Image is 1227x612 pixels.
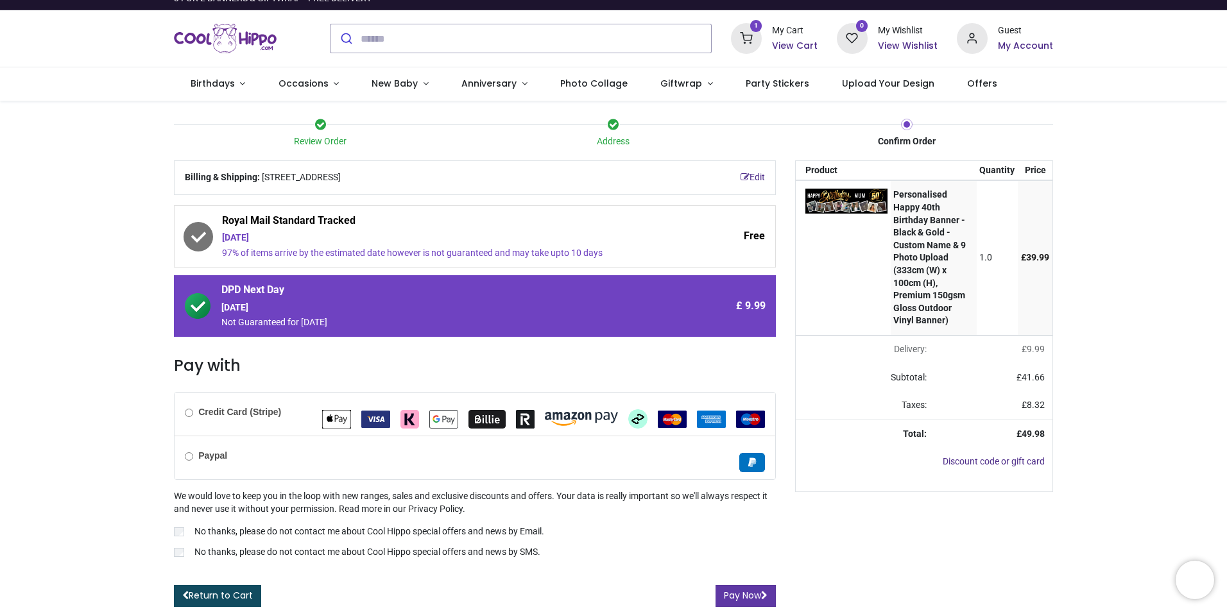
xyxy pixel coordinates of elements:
[174,355,776,377] h3: Pay with
[736,411,765,428] img: Maestro
[400,413,419,423] span: Klarna
[174,21,277,56] img: Cool Hippo
[697,413,726,423] span: American Express
[1027,400,1045,410] span: 8.32
[739,453,765,472] img: Paypal
[174,548,184,557] input: No thanks, please do not contact me about Cool Hippo special offers and news by SMS.
[1176,561,1214,599] iframe: Brevo live chat
[1017,372,1045,382] span: £
[361,411,390,428] img: VISA
[750,20,762,32] sup: 1
[516,410,535,429] img: Revolut Pay
[222,232,656,244] div: [DATE]
[796,391,934,420] td: Taxes:
[796,336,934,364] td: Delivery will be updated after choosing a new delivery method
[198,407,281,417] b: Credit Card (Stripe)
[361,413,390,423] span: VISA
[856,20,868,32] sup: 0
[445,67,544,101] a: Anniversary
[842,77,934,90] span: Upload Your Design
[372,77,418,90] span: New Baby
[1018,161,1052,180] th: Price
[1026,252,1049,262] span: 39.99
[967,77,997,90] span: Offers
[760,135,1053,148] div: Confirm Order
[1021,252,1049,262] span: £
[174,490,776,561] div: We would love to keep you in the loop with new ranges, sales and exclusive discounts and offers. ...
[185,172,260,182] b: Billing & Shipping:
[998,40,1053,53] a: My Account
[1022,344,1045,354] span: £
[174,21,277,56] a: Logo of Cool Hippo
[330,24,361,53] button: Submit
[222,214,656,232] span: Royal Mail Standard Tracked
[878,24,938,37] div: My Wishlist
[658,413,687,423] span: MasterCard
[628,413,648,423] span: Afterpay Clearpay
[998,24,1053,37] div: Guest
[943,456,1045,466] a: Discount code or gift card
[716,585,776,607] button: Pay Now
[697,411,726,428] img: American Express
[644,67,729,101] a: Giftwrap
[222,247,656,260] div: 97% of items arrive by the estimated date however is not guaranteed and may take upto 10 days
[736,413,765,423] span: Maestro
[560,77,628,90] span: Photo Collage
[772,40,818,53] a: View Cart
[356,67,445,101] a: New Baby
[467,135,760,148] div: Address
[660,77,702,90] span: Giftwrap
[628,409,648,429] img: Afterpay Clearpay
[221,302,656,314] div: [DATE]
[977,161,1018,180] th: Quantity
[744,229,765,243] span: Free
[262,171,341,184] span: [STREET_ADDRESS]
[1017,429,1045,439] strong: £
[221,316,656,329] div: Not Guaranteed for [DATE]
[191,77,235,90] span: Birthdays
[262,67,356,101] a: Occasions
[837,33,868,43] a: 0
[1022,429,1045,439] span: 49.98
[468,410,506,429] img: Billie
[796,364,934,392] td: Subtotal:
[322,410,351,429] img: Apple Pay
[903,429,927,439] strong: Total:
[746,77,809,90] span: Party Stickers
[174,527,184,536] input: No thanks, please do not contact me about Cool Hippo special offers and news by Email.
[194,525,544,538] p: No thanks, please do not contact me about Cool Hippo special offers and news by Email.
[731,33,762,43] a: 1
[185,409,193,417] input: Credit Card (Stripe)
[185,452,193,461] input: Paypal
[796,161,891,180] th: Product
[545,413,618,423] span: Amazon Pay
[468,413,506,423] span: Billie
[174,67,262,101] a: Birthdays
[878,40,938,53] a: View Wishlist
[741,171,765,184] a: Edit
[739,457,765,467] span: Paypal
[658,411,687,428] img: MasterCard
[174,585,261,607] a: Return to Cart
[400,410,419,429] img: Klarna
[736,299,766,313] span: £ 9.99
[198,450,227,461] b: Paypal
[194,546,540,559] p: No thanks, please do not contact me about Cool Hippo special offers and news by SMS.
[979,251,1015,264] div: 1.0
[516,413,535,423] span: Revolut Pay
[429,413,458,423] span: Google Pay
[893,189,966,325] strong: Personalised Happy 40th Birthday Banner - Black & Gold - Custom Name & 9 Photo Upload (333cm (W) ...
[174,135,467,148] div: Review Order
[1022,372,1045,382] span: 41.66
[1022,400,1045,410] span: £
[221,283,656,301] span: DPD Next Day
[805,189,888,214] img: 9lUt7RAAAABklEQVQDACyKOt+D4fSCAAAAAElFTkSuQmCC
[279,77,329,90] span: Occasions
[545,412,618,426] img: Amazon Pay
[772,24,818,37] div: My Cart
[429,410,458,429] img: Google Pay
